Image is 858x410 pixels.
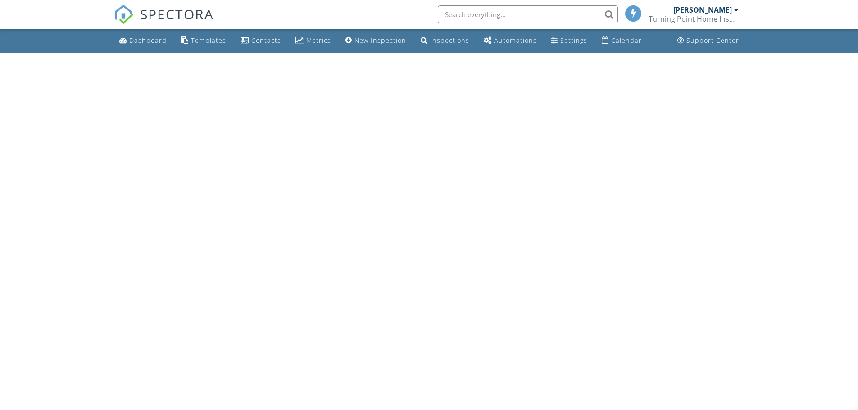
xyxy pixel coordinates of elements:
[611,36,642,45] div: Calendar
[480,32,540,49] a: Automations (Basic)
[177,32,230,49] a: Templates
[649,14,739,23] div: Turning Point Home Inspections
[140,5,214,23] span: SPECTORA
[494,36,537,45] div: Automations
[598,32,645,49] a: Calendar
[292,32,335,49] a: Metrics
[560,36,587,45] div: Settings
[237,32,285,49] a: Contacts
[686,36,739,45] div: Support Center
[438,5,618,23] input: Search everything...
[548,32,591,49] a: Settings
[191,36,226,45] div: Templates
[114,5,134,24] img: The Best Home Inspection Software - Spectora
[354,36,406,45] div: New Inspection
[129,36,167,45] div: Dashboard
[673,5,732,14] div: [PERSON_NAME]
[417,32,473,49] a: Inspections
[430,36,469,45] div: Inspections
[251,36,281,45] div: Contacts
[116,32,170,49] a: Dashboard
[674,32,743,49] a: Support Center
[342,32,410,49] a: New Inspection
[306,36,331,45] div: Metrics
[114,12,214,31] a: SPECTORA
